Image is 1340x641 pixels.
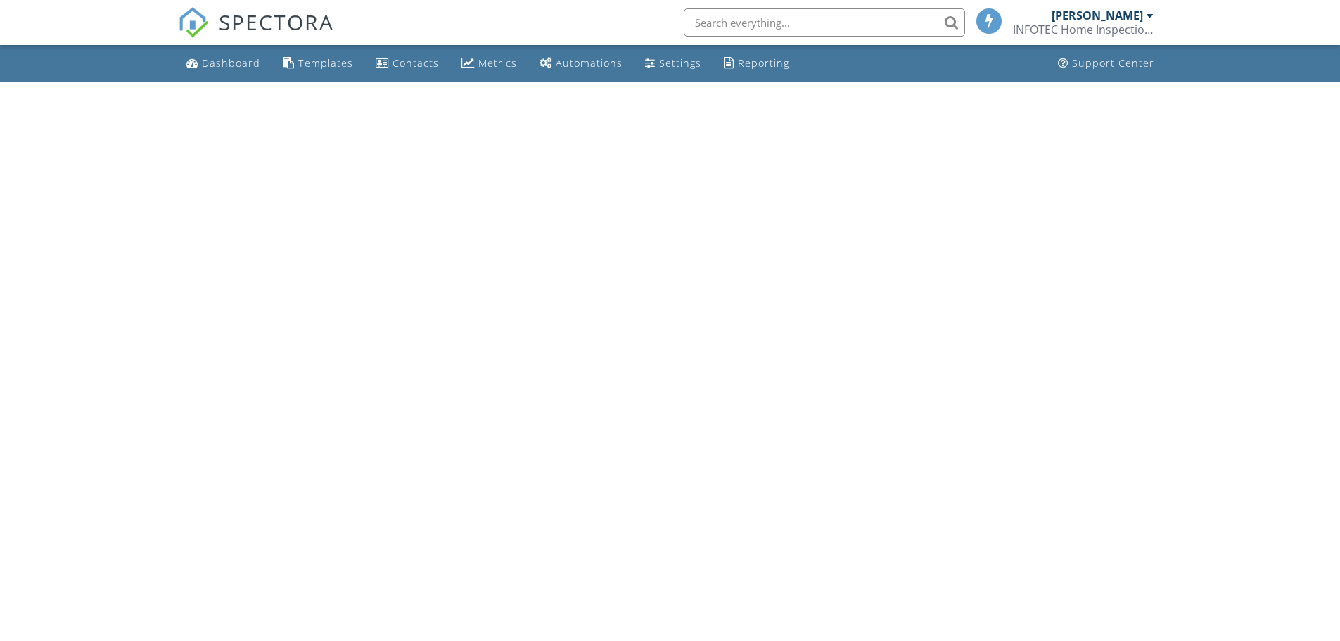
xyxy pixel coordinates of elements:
[178,19,334,49] a: SPECTORA
[1072,56,1154,70] div: Support Center
[202,56,260,70] div: Dashboard
[219,7,334,37] span: SPECTORA
[178,7,209,38] img: The Best Home Inspection Software - Spectora
[639,51,707,77] a: Settings
[738,56,789,70] div: Reporting
[1052,8,1143,23] div: [PERSON_NAME]
[370,51,445,77] a: Contacts
[534,51,628,77] a: Automations (Basic)
[181,51,266,77] a: Dashboard
[1052,51,1160,77] a: Support Center
[556,56,623,70] div: Automations
[659,56,701,70] div: Settings
[1013,23,1154,37] div: INFOTEC Home Inspection, LLC
[478,56,517,70] div: Metrics
[277,51,359,77] a: Templates
[298,56,353,70] div: Templates
[684,8,965,37] input: Search everything...
[393,56,439,70] div: Contacts
[456,51,523,77] a: Metrics
[718,51,795,77] a: Reporting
